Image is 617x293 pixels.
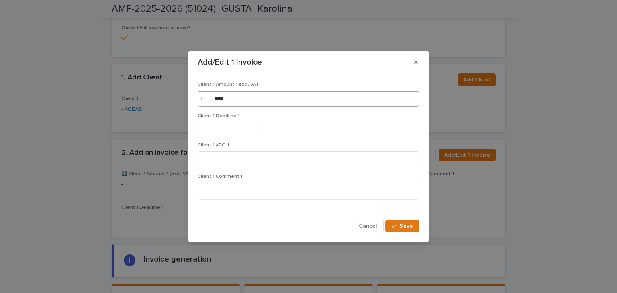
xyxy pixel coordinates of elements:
p: Add/Edit 1 Invoice [198,57,262,67]
div: € [198,91,214,107]
span: Client 1 Comment 1 [198,174,242,179]
span: Client 1 #PO 1 [198,143,229,148]
span: Save [400,223,413,229]
span: Client 1 Amount 1 excl. VAT [198,82,259,87]
span: Cancel [359,223,377,229]
span: Client 1 Deadline 1 [198,114,240,118]
button: Cancel [352,220,384,232]
button: Save [385,220,419,232]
